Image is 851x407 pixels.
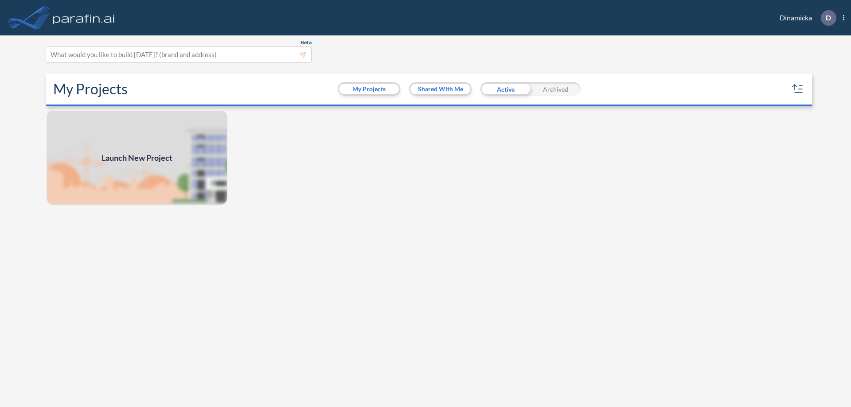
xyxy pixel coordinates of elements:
[339,84,399,94] button: My Projects
[531,82,581,96] div: Archived
[826,14,831,22] p: D
[766,10,844,26] div: Dinamicka
[301,39,312,46] span: Beta
[46,110,228,205] img: add
[53,81,128,97] h2: My Projects
[791,82,805,96] button: sort
[51,9,117,27] img: logo
[410,84,470,94] button: Shared With Me
[480,82,531,96] div: Active
[46,110,228,205] a: Launch New Project
[101,152,172,164] span: Launch New Project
